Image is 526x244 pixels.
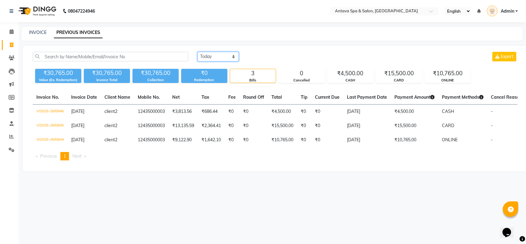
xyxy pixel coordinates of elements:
[297,119,311,133] td: ₹0
[172,94,180,100] span: Net
[501,54,514,59] span: Export
[501,8,514,14] span: Admin
[40,153,57,159] span: Previous
[115,123,117,128] span: 2
[169,105,198,119] td: ₹3,813.56
[71,109,84,114] span: [DATE]
[297,133,311,147] td: ₹0
[343,105,391,119] td: [DATE]
[297,105,311,119] td: ₹0
[442,109,454,114] span: CASH
[442,137,458,143] span: ONLINE
[134,133,169,147] td: 12435000003
[271,94,282,100] span: Total
[343,133,391,147] td: [DATE]
[33,133,67,147] td: V/2025-26/0844
[134,119,169,133] td: 12435000003
[169,119,198,133] td: ₹13,135.59
[328,78,373,83] div: CASH
[239,105,268,119] td: ₹0
[391,105,438,119] td: ₹4,500.00
[133,69,179,77] div: ₹30,765.00
[239,133,268,147] td: ₹0
[104,94,130,100] span: Client Name
[279,78,324,83] div: Cancelled
[104,137,115,143] span: client
[500,219,520,238] iframe: chat widget
[491,123,493,128] span: -
[491,109,493,114] span: -
[491,137,493,143] span: -
[442,94,483,100] span: Payment Methods
[104,109,115,114] span: client
[491,94,522,100] span: Cancel Reason
[71,137,84,143] span: [DATE]
[376,69,422,78] div: ₹15,500.00
[315,94,340,100] span: Current Due
[63,153,66,159] span: 1
[425,69,471,78] div: ₹10,765.00
[228,94,236,100] span: Fee
[202,94,209,100] span: Tax
[225,133,239,147] td: ₹0
[198,133,225,147] td: ₹1,642.10
[279,69,324,78] div: 0
[71,123,84,128] span: [DATE]
[33,119,67,133] td: V/2025-26/0845
[268,119,297,133] td: ₹15,500.00
[391,133,438,147] td: ₹10,765.00
[35,77,81,83] div: Value (Ex. Redemption)
[33,152,518,160] nav: Pagination
[115,137,117,143] span: 2
[301,94,308,100] span: Tip
[68,2,95,20] b: 08047224946
[169,133,198,147] td: ₹9,122.90
[442,123,454,128] span: CARD
[104,123,115,128] span: client
[134,105,169,119] td: 12435000003
[311,133,343,147] td: ₹0
[33,52,188,61] input: Search by Name/Mobile/Email/Invoice No
[181,77,227,83] div: Redemption
[343,119,391,133] td: [DATE]
[198,119,225,133] td: ₹2,364.41
[54,27,103,38] a: PREVIOUS INVOICES
[225,119,239,133] td: ₹0
[239,119,268,133] td: ₹0
[243,94,264,100] span: Round Off
[311,119,343,133] td: ₹0
[84,77,130,83] div: Invoice Total
[425,78,471,83] div: ONLINE
[133,77,179,83] div: Collection
[311,105,343,119] td: ₹0
[181,69,227,77] div: ₹0
[391,119,438,133] td: ₹15,500.00
[347,94,387,100] span: Last Payment Date
[376,78,422,83] div: CARD
[115,109,117,114] span: 2
[29,30,47,35] a: INVOICE
[268,105,297,119] td: ₹4,500.00
[198,105,225,119] td: ₹686.44
[268,133,297,147] td: ₹10,765.00
[394,94,434,100] span: Payment Amount
[138,94,160,100] span: Mobile No.
[328,69,373,78] div: ₹4,500.00
[33,105,67,119] td: V/2025-26/0846
[225,105,239,119] td: ₹0
[16,2,58,20] img: logo
[487,6,498,16] img: Admin
[84,69,130,77] div: ₹30,765.00
[36,94,59,100] span: Invoice No.
[230,78,276,83] div: Bills
[230,69,276,78] div: 3
[35,69,81,77] div: ₹30,765.00
[72,153,82,159] span: Next
[71,94,97,100] span: Invoice Date
[492,52,516,61] button: Export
